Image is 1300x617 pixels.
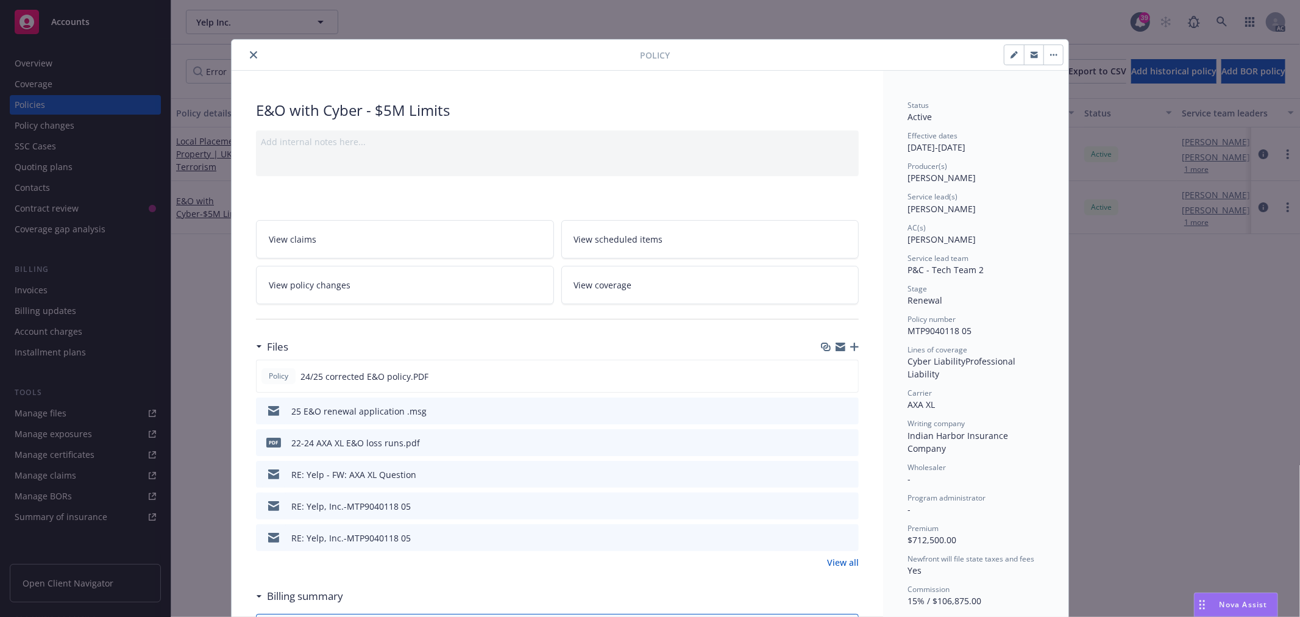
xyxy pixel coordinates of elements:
[908,191,957,202] span: Service lead(s)
[843,405,854,418] button: preview file
[908,595,981,607] span: 15% / $106,875.00
[908,203,976,215] span: [PERSON_NAME]
[908,325,971,337] span: MTP9040118 05
[574,279,632,291] span: View coverage
[908,534,956,546] span: $712,500.00
[823,500,833,513] button: download file
[908,504,911,515] span: -
[291,437,420,449] div: 22-24 AXA XL E&O loss runs.pdf
[823,532,833,544] button: download file
[256,100,859,121] div: E&O with Cyber - $5M Limits
[908,399,935,410] span: AXA XL
[842,370,853,383] button: preview file
[823,370,833,383] button: download file
[908,253,968,263] span: Service lead team
[908,462,946,473] span: Wholesaler
[908,314,956,324] span: Policy number
[908,473,911,485] span: -
[269,233,316,246] span: View claims
[269,279,350,291] span: View policy changes
[256,588,343,604] div: Billing summary
[908,554,1034,564] span: Newfront will file state taxes and fees
[256,266,554,304] a: View policy changes
[827,556,859,569] a: View all
[291,468,416,481] div: RE: Yelp - FW: AXA XL Question
[291,500,411,513] div: RE: Yelp, Inc.-MTP9040118 05
[266,438,281,447] span: pdf
[908,523,939,533] span: Premium
[300,370,428,383] span: 24/25 corrected E&O policy.PDF
[908,584,950,594] span: Commission
[908,493,986,503] span: Program administrator
[843,437,854,449] button: preview file
[256,339,288,355] div: Files
[908,294,942,306] span: Renewal
[908,130,957,141] span: Effective dates
[823,437,833,449] button: download file
[256,220,554,259] a: View claims
[843,500,854,513] button: preview file
[908,355,1018,380] span: Professional Liability
[1195,593,1210,616] div: Drag to move
[908,355,965,367] span: Cyber Liability
[640,49,670,62] span: Policy
[561,266,859,304] a: View coverage
[908,344,967,355] span: Lines of coverage
[267,339,288,355] h3: Files
[908,111,932,123] span: Active
[908,284,927,294] span: Stage
[908,565,922,576] span: Yes
[908,430,1011,454] span: Indian Harbor Insurance Company
[1194,593,1278,617] button: Nova Assist
[266,371,291,382] span: Policy
[908,172,976,184] span: [PERSON_NAME]
[291,405,427,418] div: 25 E&O renewal application .msg
[261,135,854,148] div: Add internal notes here...
[823,405,833,418] button: download file
[823,468,833,481] button: download file
[1220,599,1268,610] span: Nova Assist
[561,220,859,259] a: View scheduled items
[574,233,663,246] span: View scheduled items
[843,468,854,481] button: preview file
[908,234,976,245] span: [PERSON_NAME]
[908,264,984,276] span: P&C - Tech Team 2
[908,388,932,398] span: Carrier
[291,532,411,544] div: RE: Yelp, Inc.-MTP9040118 05
[843,532,854,544] button: preview file
[908,130,1044,154] div: [DATE] - [DATE]
[267,588,343,604] h3: Billing summary
[908,223,926,233] span: AC(s)
[246,48,261,62] button: close
[908,100,929,110] span: Status
[908,418,965,429] span: Writing company
[908,161,947,171] span: Producer(s)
